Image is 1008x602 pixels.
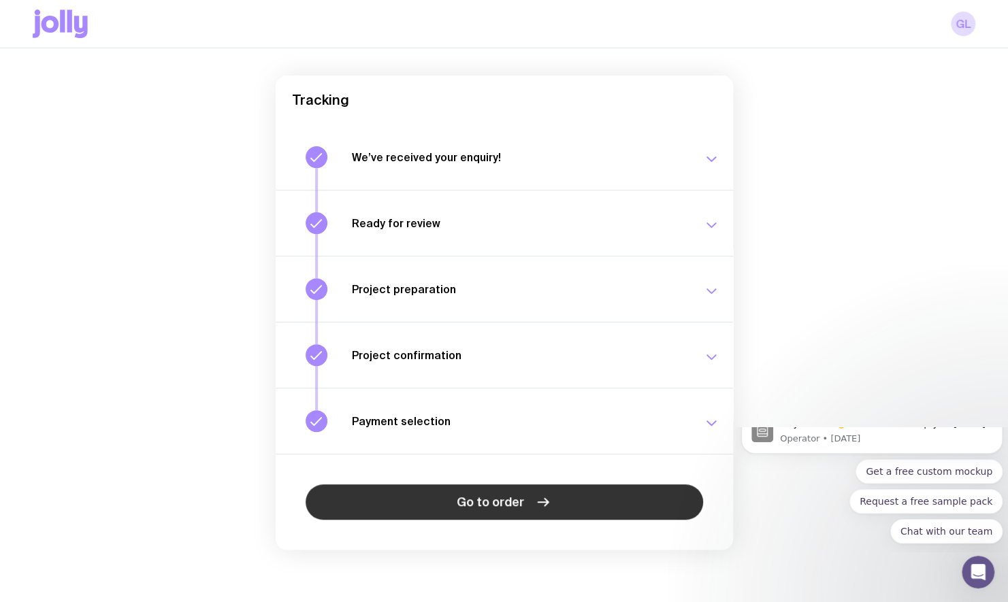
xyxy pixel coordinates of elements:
iframe: Intercom notifications message [736,427,1008,552]
p: Message from Operator, sent 3w ago [44,5,257,18]
h3: Ready for review [352,216,687,230]
h3: Project confirmation [352,348,687,362]
button: Quick reply: Request a free sample pack [114,62,267,86]
span: Go to order [457,494,524,510]
h3: Project preparation [352,282,687,296]
button: Project confirmation [276,322,733,388]
button: Payment selection [276,388,733,454]
button: Quick reply: Chat with our team [155,92,267,116]
h3: We’ve received your enquiry! [352,150,687,164]
button: Project preparation [276,256,733,322]
a: GL [951,12,975,36]
div: Quick reply options [5,32,267,116]
a: Go to order [306,484,703,520]
h3: Payment selection [352,414,687,428]
h2: Tracking [292,92,717,108]
button: Ready for review [276,190,733,256]
button: We’ve received your enquiry! [276,124,733,190]
iframe: Intercom live chat [962,556,994,588]
button: Quick reply: Get a free custom mockup [120,32,267,56]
